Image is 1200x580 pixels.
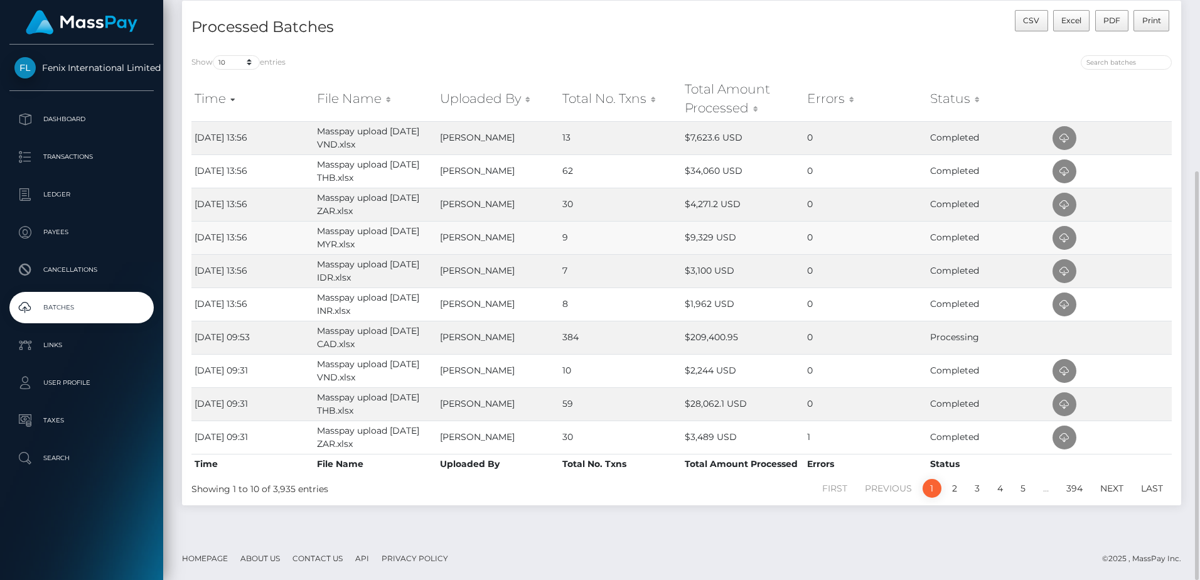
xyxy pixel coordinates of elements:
select: Showentries [213,55,260,70]
td: Completed [927,121,1049,154]
a: Homepage [177,549,233,568]
td: $7,623.6 USD [682,121,804,154]
h4: Processed Batches [191,16,672,38]
span: Fenix International Limited [9,62,154,73]
span: CSV [1023,16,1039,25]
td: 8 [559,287,682,321]
a: Taxes [9,405,154,436]
th: Errors: activate to sort column ascending [804,77,926,121]
a: User Profile [9,367,154,399]
td: [PERSON_NAME] [437,387,559,421]
td: 62 [559,154,682,188]
a: Batches [9,292,154,323]
td: 59 [559,387,682,421]
td: 30 [559,188,682,221]
td: 13 [559,121,682,154]
p: User Profile [14,373,149,392]
p: Links [14,336,149,355]
a: Cancellations [9,254,154,286]
span: Excel [1061,16,1081,25]
td: 0 [804,254,926,287]
td: $209,400.95 [682,321,804,354]
td: Processing [927,321,1049,354]
td: [DATE] 09:53 [191,321,314,354]
td: Completed [927,154,1049,188]
p: Dashboard [14,110,149,129]
button: CSV [1015,10,1048,31]
td: Masspay upload [DATE] ZAR.xlsx [314,421,436,454]
a: Privacy Policy [377,549,453,568]
td: [PERSON_NAME] [437,154,559,188]
td: [PERSON_NAME] [437,287,559,321]
td: $2,244 USD [682,354,804,387]
td: Completed [927,387,1049,421]
td: [DATE] 13:56 [191,254,314,287]
a: Next [1093,479,1130,498]
td: $9,329 USD [682,221,804,254]
td: [PERSON_NAME] [437,221,559,254]
th: Total Amount Processed [682,454,804,474]
p: Transactions [14,148,149,166]
td: Completed [927,287,1049,321]
a: Payees [9,217,154,248]
td: Masspay upload [DATE] CAD.xlsx [314,321,436,354]
div: Showing 1 to 10 of 3,935 entries [191,478,589,496]
td: Masspay upload [DATE] VND.xlsx [314,354,436,387]
td: Completed [927,254,1049,287]
th: File Name: activate to sort column ascending [314,77,436,121]
td: 9 [559,221,682,254]
td: 0 [804,221,926,254]
td: 1 [804,421,926,454]
a: Transactions [9,141,154,173]
span: Print [1142,16,1161,25]
span: PDF [1103,16,1120,25]
button: PDF [1095,10,1129,31]
td: [PERSON_NAME] [437,354,559,387]
th: File Name [314,454,436,474]
td: Masspay upload [DATE] MYR.xlsx [314,221,436,254]
th: Time [191,454,314,474]
p: Ledger [14,185,149,204]
a: 2 [945,479,964,498]
td: 0 [804,188,926,221]
td: [DATE] 09:31 [191,387,314,421]
a: 394 [1059,479,1090,498]
td: [DATE] 13:56 [191,154,314,188]
td: [DATE] 13:56 [191,287,314,321]
td: Completed [927,221,1049,254]
td: Masspay upload [DATE] IDR.xlsx [314,254,436,287]
p: Search [14,449,149,468]
td: [DATE] 13:56 [191,188,314,221]
td: [PERSON_NAME] [437,121,559,154]
td: [DATE] 09:31 [191,421,314,454]
td: $3,489 USD [682,421,804,454]
img: Fenix International Limited [14,57,36,78]
td: 0 [804,387,926,421]
a: Search [9,443,154,474]
label: Show entries [191,55,286,70]
a: 5 [1014,479,1032,498]
td: Masspay upload [DATE] THB.xlsx [314,387,436,421]
th: Total Amount Processed: activate to sort column ascending [682,77,804,121]
th: Status: activate to sort column ascending [927,77,1049,121]
td: 7 [559,254,682,287]
p: Batches [14,298,149,317]
p: Taxes [14,411,149,430]
a: Contact Us [287,549,348,568]
th: Status [927,454,1049,474]
td: 0 [804,321,926,354]
td: Completed [927,354,1049,387]
a: 1 [923,479,941,498]
td: Masspay upload [DATE] INR.xlsx [314,287,436,321]
td: [PERSON_NAME] [437,421,559,454]
td: 0 [804,287,926,321]
td: Completed [927,421,1049,454]
a: Last [1134,479,1170,498]
td: Completed [927,188,1049,221]
a: 4 [990,479,1010,498]
a: API [350,549,374,568]
th: Time: activate to sort column ascending [191,77,314,121]
th: Total No. Txns [559,454,682,474]
td: $34,060 USD [682,154,804,188]
p: Cancellations [14,260,149,279]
